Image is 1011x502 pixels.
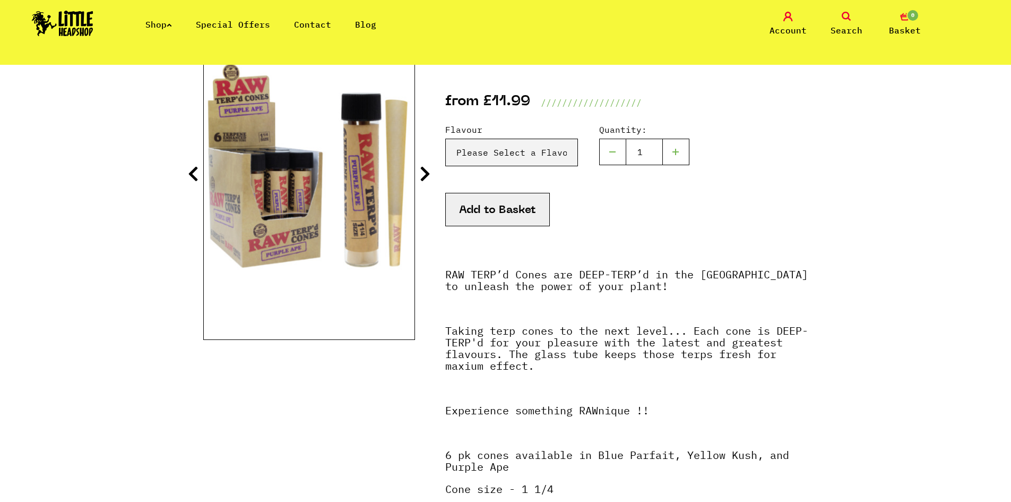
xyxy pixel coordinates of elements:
[770,24,807,37] span: Account
[831,24,862,37] span: Search
[445,482,554,496] em: Cone size - 1 1/4
[445,405,808,427] p: Experience something RAWnique !!
[204,33,414,297] img: RAW Terpd Cones 1 1/4 image 3
[445,123,578,136] label: Flavour
[355,19,376,30] a: Blog
[599,123,689,136] label: Quantity:
[445,269,808,303] p: RAW TERP’d Cones are DEEP-TERP’d in the [GEOGRAPHIC_DATA] to unleash the power of your plant!
[445,448,789,474] em: 6 pk cones available in Blue Parfait, Yellow Kush, and Purple Ape
[196,19,270,30] a: Special Offers
[145,19,172,30] a: Shop
[445,96,530,109] p: from £11.99
[878,12,931,37] a: 0 Basket
[445,325,808,382] p: Taking terp cones to the next level... Each cone is DEEP-TERP'd for your pleasure with the latest...
[889,24,921,37] span: Basket
[32,11,93,36] img: Little Head Shop Logo
[626,139,663,165] input: 1
[906,9,919,22] span: 0
[294,19,331,30] a: Contact
[445,193,550,226] button: Add to Basket
[541,96,642,109] p: ///////////////////
[820,12,873,37] a: Search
